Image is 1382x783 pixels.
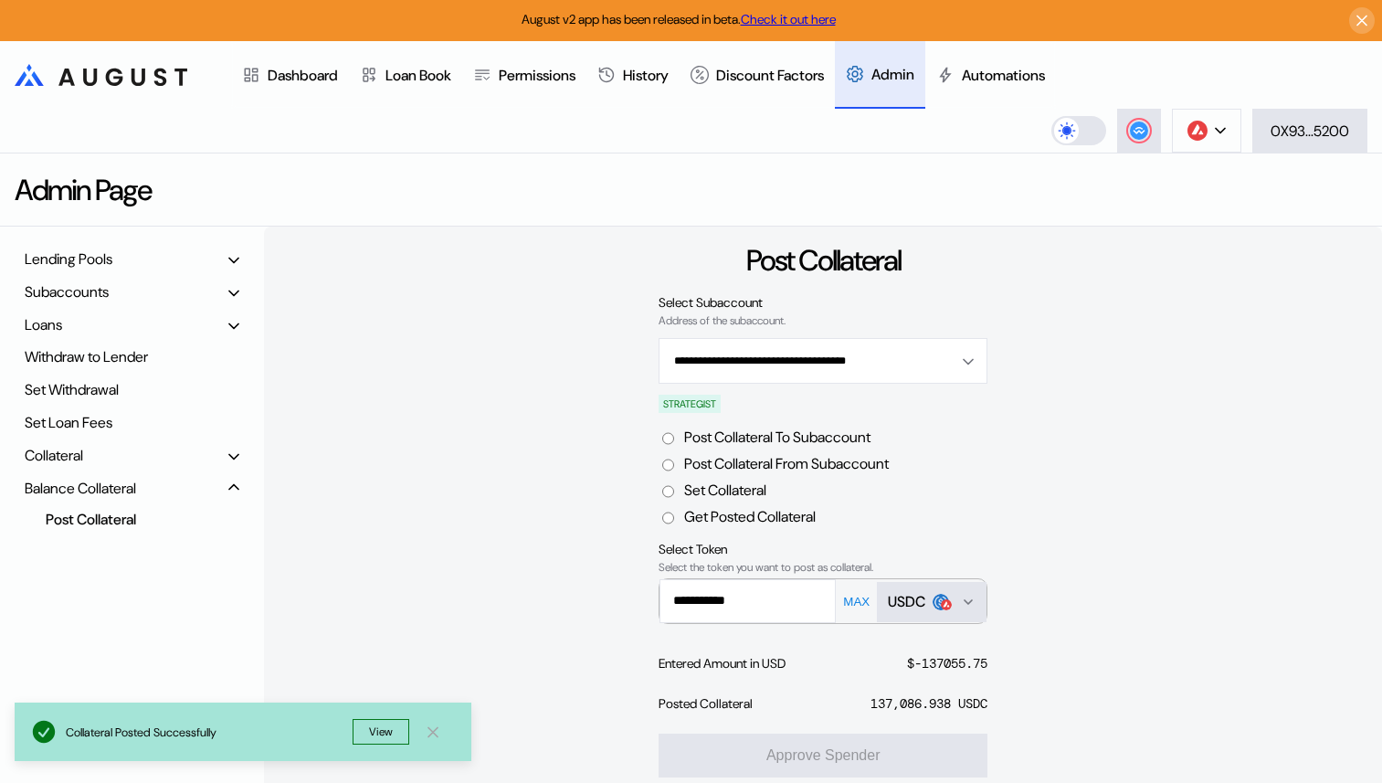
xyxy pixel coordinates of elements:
[18,408,246,437] div: Set Loan Fees
[746,241,901,280] div: Post Collateral
[659,314,987,327] div: Address of the subaccount.
[25,446,83,465] div: Collateral
[933,594,949,610] img: usdc.png
[659,541,987,557] div: Select Token
[941,599,952,610] img: svg%3e
[838,594,875,609] button: MAX
[1172,109,1241,153] button: chain logo
[66,725,353,740] div: Collateral Posted Successfully
[522,11,836,27] span: August v2 app has been released in beta.
[659,561,987,574] div: Select the token you want to post as collateral.
[659,695,753,712] div: Posted Collateral
[835,41,925,109] a: Admin
[25,315,62,334] div: Loans
[659,338,987,384] button: Open menu
[684,507,816,526] label: Get Posted Collateral
[907,655,987,672] div: $ -137055.75
[25,479,136,498] div: Balance Collateral
[586,41,680,109] a: History
[925,41,1056,109] a: Automations
[684,428,870,447] label: Post Collateral To Subaccount
[1187,121,1208,141] img: chain logo
[1252,109,1367,153] button: 0X93...5200
[1271,122,1349,141] div: 0X93...5200
[15,171,151,209] div: Admin Page
[684,481,766,500] label: Set Collateral
[888,592,925,611] div: USDC
[870,695,987,712] div: 137,086.938 USDC
[741,11,836,27] a: Check it out here
[871,65,914,84] div: Admin
[349,41,462,109] a: Loan Book
[353,719,409,745] button: View
[18,376,246,404] div: Set Withdrawal
[25,249,112,269] div: Lending Pools
[499,66,575,85] div: Permissions
[659,294,987,311] div: Select Subaccount
[659,734,987,778] button: Approve Spender
[18,343,246,371] div: Withdraw to Lender
[268,66,338,85] div: Dashboard
[962,66,1045,85] div: Automations
[462,41,586,109] a: Permissions
[385,66,451,85] div: Loan Book
[37,507,215,532] div: Post Collateral
[877,582,986,622] button: Open menu for selecting token for payment
[231,41,349,109] a: Dashboard
[659,655,786,672] div: Entered Amount in USD
[25,282,109,302] div: Subaccounts
[716,66,824,85] div: Discount Factors
[684,454,889,473] label: Post Collateral From Subaccount
[659,395,721,413] div: STRATEGIST
[623,66,669,85] div: History
[680,41,835,109] a: Discount Factors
